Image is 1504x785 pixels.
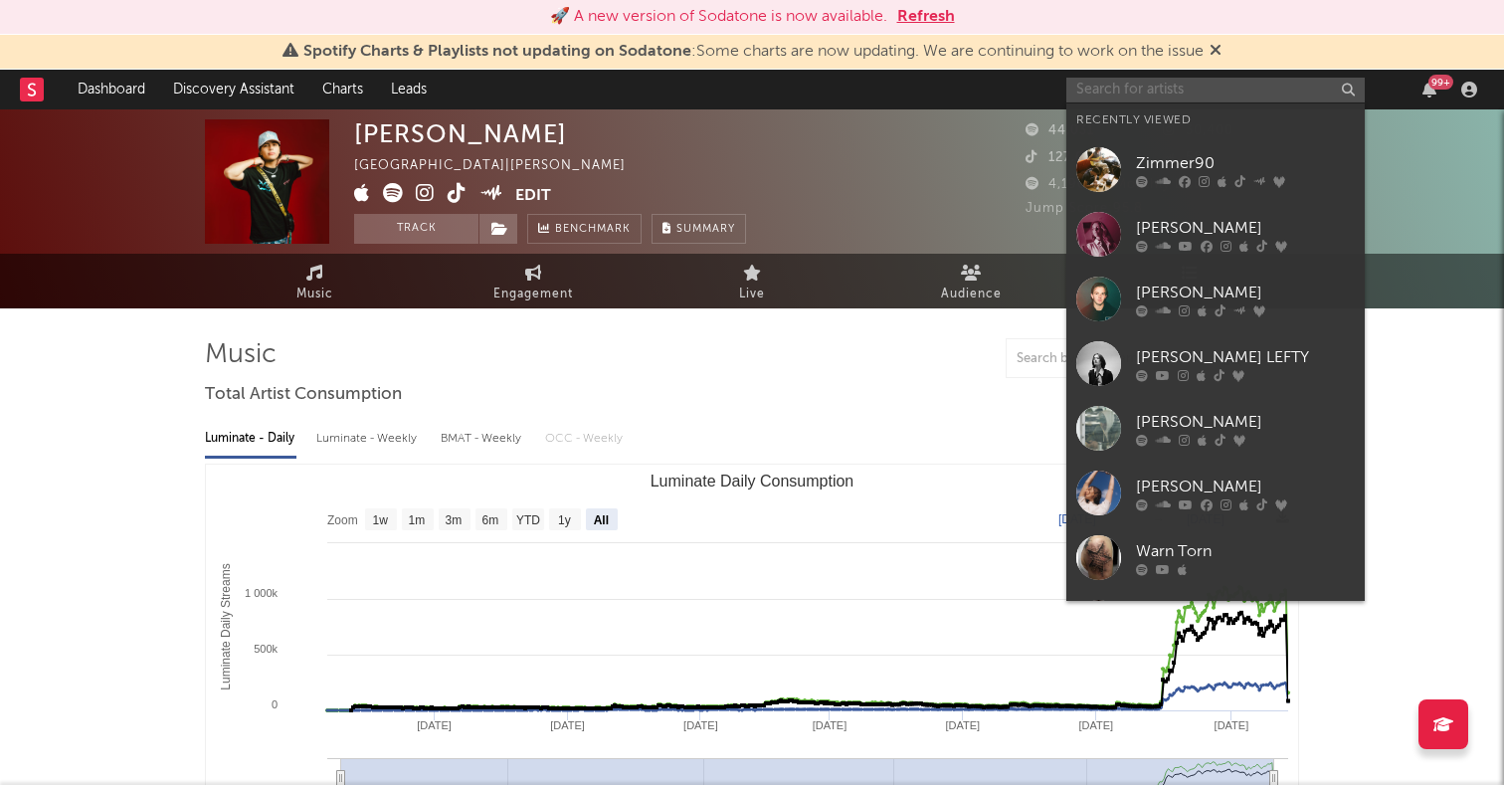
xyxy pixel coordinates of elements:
text: 0 [272,698,278,710]
a: Charts [308,70,377,109]
div: [PERSON_NAME] [354,119,567,148]
span: Benchmark [555,218,631,242]
div: [PERSON_NAME] LEFTY [1136,345,1355,369]
button: Refresh [897,5,955,29]
span: Music [296,283,333,306]
a: [PERSON_NAME] [1066,267,1365,331]
text: 500k [254,643,278,655]
text: [DATE] [1058,512,1096,526]
div: [PERSON_NAME] [1136,475,1355,498]
div: Luminate - Daily [205,422,296,456]
span: Total Artist Consumption [205,383,402,407]
div: [PERSON_NAME] [1136,410,1355,434]
text: [DATE] [813,719,847,731]
a: Leads [377,70,441,109]
span: Live [739,283,765,306]
button: Summary [652,214,746,244]
text: [DATE] [1215,719,1249,731]
a: Audience [861,254,1080,308]
a: [PERSON_NAME] [1066,461,1365,525]
span: Dismiss [1210,44,1222,60]
a: Warn Torn [1066,525,1365,590]
span: Engagement [493,283,573,306]
div: [PERSON_NAME] [1136,281,1355,304]
text: All [594,513,609,527]
a: Discovery Assistant [159,70,308,109]
a: [PERSON_NAME] [1066,590,1365,655]
a: Dashboard [64,70,159,109]
text: [DATE] [1078,719,1113,731]
text: [DATE] [550,719,585,731]
a: [PERSON_NAME] [1066,202,1365,267]
span: Jump Score: 95.8 [1026,202,1143,215]
div: 🚀 A new version of Sodatone is now available. [550,5,887,29]
text: Luminate Daily Consumption [651,473,854,490]
text: YTD [516,513,540,527]
text: 1 000k [245,587,279,599]
text: [DATE] [683,719,718,731]
text: Zoom [327,513,358,527]
text: 3m [446,513,463,527]
span: 4,196,228 Monthly Listeners [1026,178,1236,191]
text: [DATE] [946,719,981,731]
input: Search for artists [1066,78,1365,102]
a: Engagement [424,254,643,308]
button: Track [354,214,478,244]
div: BMAT - Weekly [441,422,525,456]
div: 99 + [1428,75,1453,90]
input: Search by song name or URL [1007,351,1217,367]
div: Recently Viewed [1076,108,1355,132]
div: Zimmer90 [1136,151,1355,175]
span: Audience [941,283,1002,306]
text: 1y [558,513,571,527]
text: Luminate Daily Streams [219,563,233,689]
div: [GEOGRAPHIC_DATA] | [PERSON_NAME] [354,154,649,178]
text: [DATE] [417,719,452,731]
button: Edit [515,183,551,208]
a: Zimmer90 [1066,137,1365,202]
div: Warn Torn [1136,539,1355,563]
button: 99+ [1422,82,1436,98]
div: [PERSON_NAME] [1136,216,1355,240]
a: [PERSON_NAME] [1066,396,1365,461]
a: Music [205,254,424,308]
span: Summary [676,224,735,235]
a: Live [643,254,861,308]
span: : Some charts are now updating. We are continuing to work on the issue [303,44,1204,60]
text: 1w [373,513,389,527]
span: 127,600 [1026,151,1102,164]
span: 44,031 [1026,124,1094,137]
a: [PERSON_NAME] LEFTY [1066,331,1365,396]
text: 6m [482,513,499,527]
text: 1m [409,513,426,527]
a: Benchmark [527,214,642,244]
div: Luminate - Weekly [316,422,421,456]
span: Spotify Charts & Playlists not updating on Sodatone [303,44,691,60]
